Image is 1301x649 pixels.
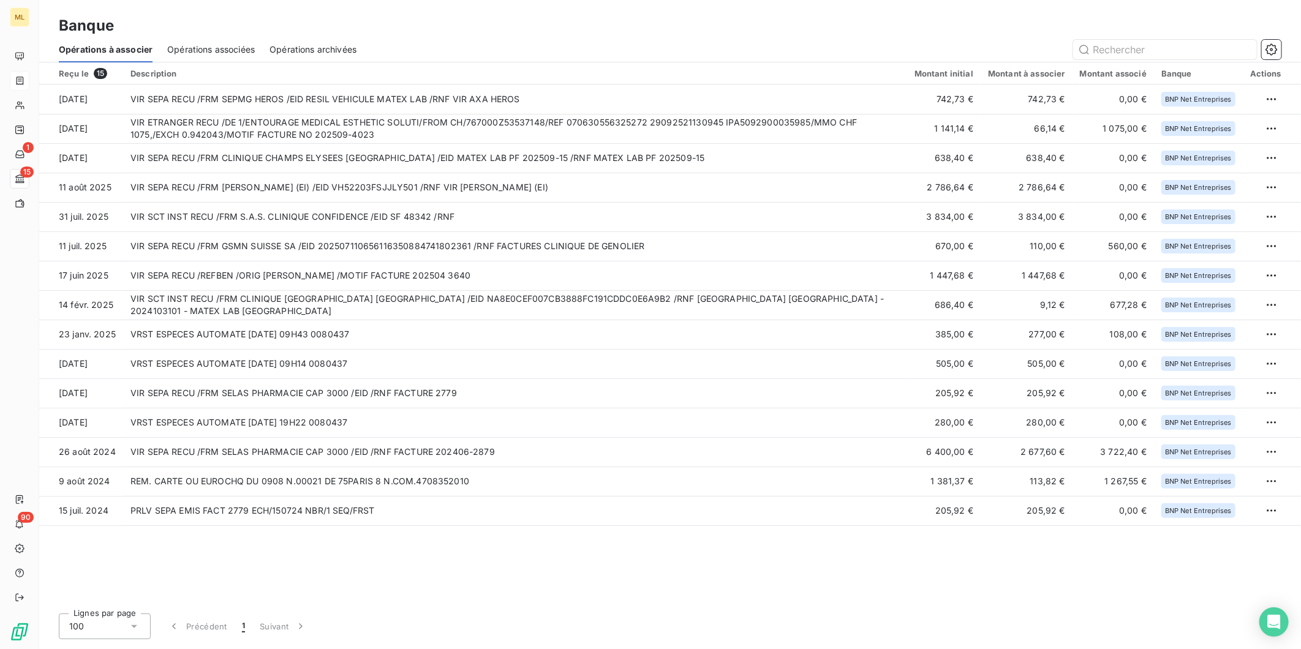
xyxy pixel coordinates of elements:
[123,320,907,349] td: VRST ESPECES AUTOMATE [DATE] 09H43 0080437
[1073,40,1257,59] input: Rechercher
[981,467,1073,496] td: 113,82 €
[981,290,1073,320] td: 9,12 €
[907,378,981,408] td: 205,92 €
[23,142,34,153] span: 1
[981,349,1073,378] td: 505,00 €
[1073,378,1154,408] td: 0,00 €
[907,496,981,525] td: 205,92 €
[988,69,1065,78] div: Montant à associer
[1073,437,1154,467] td: 3 722,40 €
[1073,261,1154,290] td: 0,00 €
[1073,143,1154,173] td: 0,00 €
[123,378,907,408] td: VIR SEPA RECU /FRM SELAS PHARMACIE CAP 3000 /EID /RNF FACTURE 2779
[907,173,981,202] td: 2 786,64 €
[1165,419,1232,426] span: BNP Net Entreprises
[39,408,123,437] td: [DATE]
[252,613,314,639] button: Suivant
[123,261,907,290] td: VIR SEPA RECU /REFBEN /ORIG [PERSON_NAME] /MOTIF FACTURE 202504 3640
[123,231,907,261] td: VIR SEPA RECU /FRM GSMN SUISSE SA /EID 202507110656116350884741802361 /RNF FACTURES CLINIQUE DE G...
[907,290,981,320] td: 686,40 €
[18,512,34,523] span: 90
[907,467,981,496] td: 1 381,37 €
[39,378,123,408] td: [DATE]
[1250,69,1281,78] div: Actions
[1165,301,1232,309] span: BNP Net Entreprises
[123,202,907,231] td: VIR SCT INST RECU /FRM S.A.S. CLINIQUE CONFIDENCE /EID SF 48342 /RNF
[981,231,1073,261] td: 110,00 €
[123,290,907,320] td: VIR SCT INST RECU /FRM CLINIQUE [GEOGRAPHIC_DATA] [GEOGRAPHIC_DATA] /EID NA8E0CEF007CB3888FC191CD...
[1073,496,1154,525] td: 0,00 €
[123,437,907,467] td: VIR SEPA RECU /FRM SELAS PHARMACIE CAP 3000 /EID /RNF FACTURE 202406-2879
[1165,242,1232,250] span: BNP Net Entreprises
[1165,154,1232,162] span: BNP Net Entreprises
[39,467,123,496] td: 9 août 2024
[1073,231,1154,261] td: 560,00 €
[1073,408,1154,437] td: 0,00 €
[907,114,981,143] td: 1 141,14 €
[167,43,255,56] span: Opérations associées
[981,202,1073,231] td: 3 834,00 €
[1073,467,1154,496] td: 1 267,55 €
[1080,69,1147,78] div: Montant associé
[69,620,84,632] span: 100
[123,114,907,143] td: VIR ETRANGER RECU /DE 1/ENTOURAGE MEDICAL ESTHETIC SOLUTI/FROM CH/767000Z53537148/REF 07063055632...
[981,320,1073,349] td: 277,00 €
[123,173,907,202] td: VIR SEPA RECU /FRM [PERSON_NAME] (EI) /EID VH52203FSJJLY501 /RNF VIR [PERSON_NAME] (EI)
[59,15,114,37] h3: Banque
[123,408,907,437] td: VRST ESPECES AUTOMATE [DATE] 19H22 0080437
[59,43,153,56] span: Opérations à associer
[123,349,907,378] td: VRST ESPECES AUTOMATE [DATE] 09H14 0080437
[123,467,907,496] td: REM. CARTE OU EUROCHQ DU 0908 N.00021 DE 75PARIS 8 N.COM.4708352010
[10,622,29,642] img: Logo LeanPay
[1165,507,1232,514] span: BNP Net Entreprises
[20,167,34,178] span: 15
[39,320,123,349] td: 23 janv. 2025
[59,68,116,79] div: Reçu le
[981,114,1073,143] td: 66,14 €
[907,320,981,349] td: 385,00 €
[1073,320,1154,349] td: 108,00 €
[160,613,235,639] button: Précédent
[907,202,981,231] td: 3 834,00 €
[242,620,245,632] span: 1
[130,69,900,78] div: Description
[1165,389,1232,397] span: BNP Net Entreprises
[1165,331,1232,338] span: BNP Net Entreprises
[39,231,123,261] td: 11 juil. 2025
[123,84,907,114] td: VIR SEPA RECU /FRM SEPMG HEROS /EID RESIL VEHICULE MATEX LAB /RNF VIR AXA HEROS
[1259,607,1289,637] div: Open Intercom Messenger
[94,68,107,79] span: 15
[1165,184,1232,191] span: BNP Net Entreprises
[907,84,981,114] td: 742,73 €
[1073,84,1154,114] td: 0,00 €
[981,408,1073,437] td: 280,00 €
[39,261,123,290] td: 17 juin 2025
[235,613,252,639] button: 1
[981,378,1073,408] td: 205,92 €
[39,349,123,378] td: [DATE]
[1165,360,1232,367] span: BNP Net Entreprises
[1165,478,1232,485] span: BNP Net Entreprises
[39,437,123,467] td: 26 août 2024
[981,261,1073,290] td: 1 447,68 €
[1165,125,1232,132] span: BNP Net Entreprises
[907,231,981,261] td: 670,00 €
[39,143,123,173] td: [DATE]
[10,7,29,27] div: ML
[39,202,123,231] td: 31 juil. 2025
[1073,349,1154,378] td: 0,00 €
[1165,272,1232,279] span: BNP Net Entreprises
[1073,290,1154,320] td: 677,28 €
[981,173,1073,202] td: 2 786,64 €
[123,143,907,173] td: VIR SEPA RECU /FRM CLINIQUE CHAMPS ELYSEES [GEOGRAPHIC_DATA] /EID MATEX LAB PF 202509-15 /RNF MAT...
[123,496,907,525] td: PRLV SEPA EMIS FACT 2779 ECH/150724 NBR/1 SEQ/FRST
[981,143,1073,173] td: 638,40 €
[39,84,123,114] td: [DATE]
[981,84,1073,114] td: 742,73 €
[981,496,1073,525] td: 205,92 €
[907,408,981,437] td: 280,00 €
[907,437,981,467] td: 6 400,00 €
[914,69,973,78] div: Montant initial
[39,496,123,525] td: 15 juil. 2024
[1073,114,1154,143] td: 1 075,00 €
